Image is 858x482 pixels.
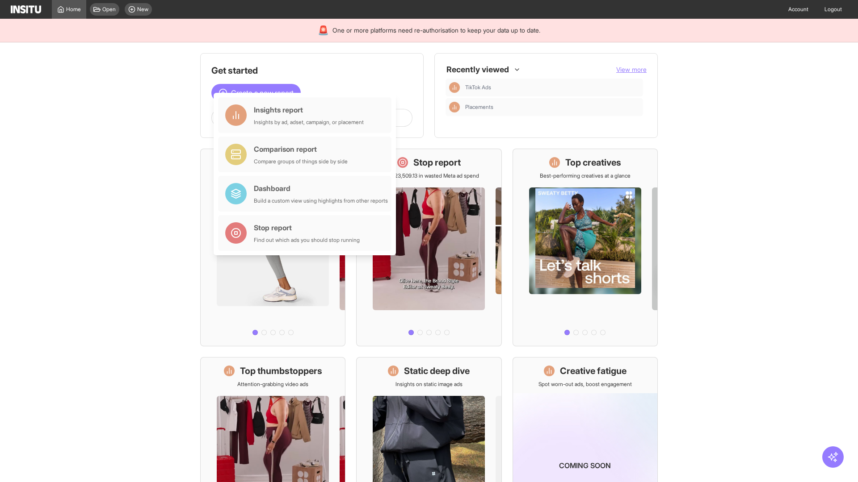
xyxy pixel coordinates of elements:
[254,222,360,233] div: Stop report
[211,84,301,102] button: Create a new report
[231,87,294,98] span: Create a new report
[379,172,479,179] p: Save £23,509.13 in wasted Meta ad spend
[356,149,501,346] a: Stop reportSave £23,509.13 in wasted Meta ad spend
[404,365,470,377] h1: Static deep dive
[66,6,81,13] span: Home
[254,183,388,194] div: Dashboard
[616,65,647,74] button: View more
[11,5,41,13] img: Logo
[254,158,348,165] div: Compare groups of things side by side
[211,64,412,77] h1: Get started
[254,104,364,115] div: Insights report
[254,119,364,126] div: Insights by ad, adset, campaign, or placement
[200,149,345,346] a: What's live nowSee all active ads instantly
[413,156,461,169] h1: Stop report
[237,381,308,388] p: Attention-grabbing video ads
[465,84,491,91] span: TikTok Ads
[513,149,658,346] a: Top creativesBest-performing creatives at a glance
[254,237,360,244] div: Find out which ads you should stop running
[240,365,322,377] h1: Top thumbstoppers
[254,197,388,204] div: Build a custom view using highlights from other reports
[565,156,621,169] h1: Top creatives
[616,66,647,73] span: View more
[449,82,460,93] div: Insights
[395,381,463,388] p: Insights on static image ads
[449,102,460,112] div: Insights
[465,104,493,111] span: Placements
[465,104,639,111] span: Placements
[102,6,116,13] span: Open
[540,172,631,179] p: Best-performing creatives at a glance
[465,84,639,91] span: TikTok Ads
[332,26,540,35] span: One or more platforms need re-authorisation to keep your data up to date.
[254,144,348,154] div: Comparison report
[318,24,329,37] div: 🚨
[137,6,148,13] span: New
